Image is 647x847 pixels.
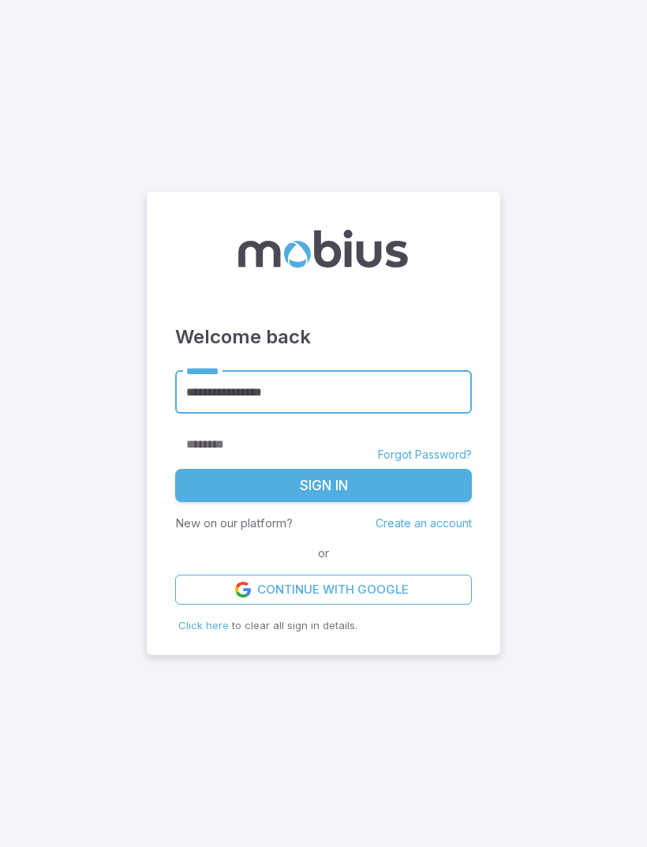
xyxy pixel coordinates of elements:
span: Click here [178,619,229,632]
p: New on our platform? [175,515,293,532]
p: to clear all sign in details. [178,617,469,633]
a: Create an account [376,516,472,530]
a: Forgot Password? [378,447,472,463]
span: or [314,545,333,562]
button: Sign In [175,469,472,502]
a: Continue with Google [175,575,472,605]
h3: Welcome back [175,323,472,351]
